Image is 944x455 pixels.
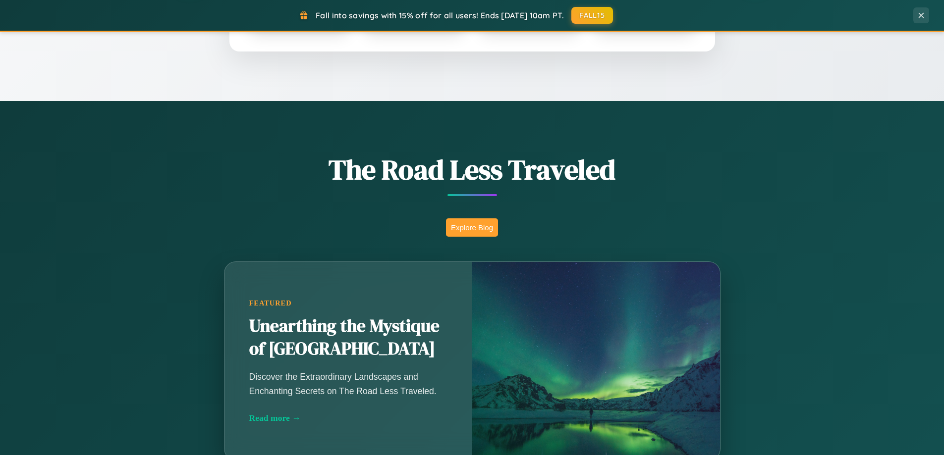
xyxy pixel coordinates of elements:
[249,299,447,307] div: Featured
[175,151,770,189] h1: The Road Less Traveled
[249,370,447,398] p: Discover the Extraordinary Landscapes and Enchanting Secrets on The Road Less Traveled.
[249,413,447,423] div: Read more →
[571,7,613,24] button: FALL15
[316,10,564,20] span: Fall into savings with 15% off for all users! Ends [DATE] 10am PT.
[446,218,498,237] button: Explore Blog
[249,315,447,360] h2: Unearthing the Mystique of [GEOGRAPHIC_DATA]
